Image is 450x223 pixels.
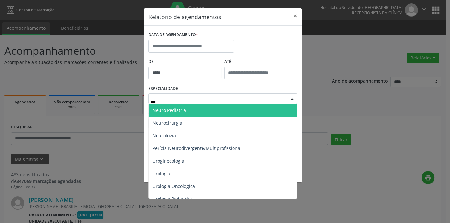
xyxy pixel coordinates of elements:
[153,145,241,151] span: Perícia Neurodivergente/Multiprofissional
[224,57,297,67] label: ATÉ
[153,170,170,177] span: Urologia
[153,133,176,139] span: Neurologia
[153,107,186,113] span: Neuro Pediatria
[153,183,195,189] span: Urologia Oncologica
[148,13,221,21] h5: Relatório de agendamentos
[289,8,302,24] button: Close
[153,158,184,164] span: Uroginecologia
[153,120,182,126] span: Neurocirurgia
[148,30,198,40] label: DATA DE AGENDAMENTO
[148,57,221,67] label: De
[148,84,178,94] label: ESPECIALIDADE
[153,196,193,202] span: Urologia Pediatrica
